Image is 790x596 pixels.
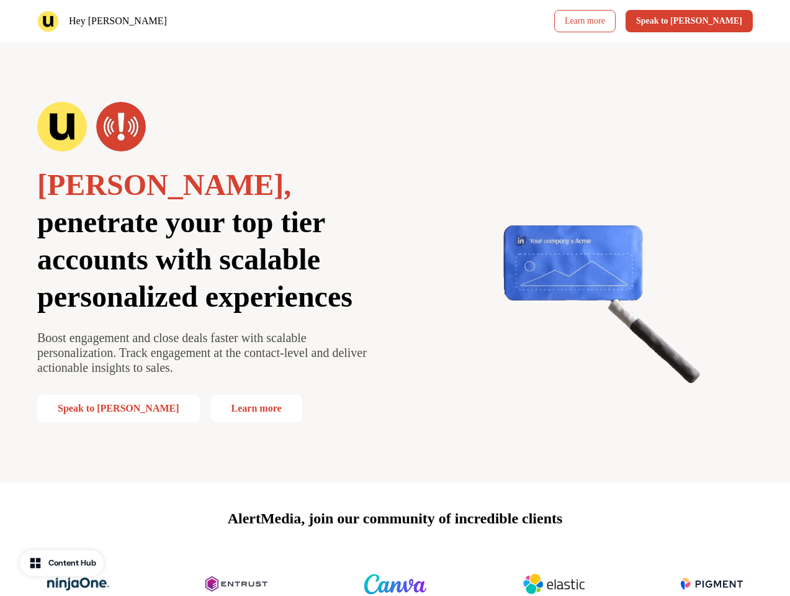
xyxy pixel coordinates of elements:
span: Boost engagement and close deals faster with scalable personalization. Track engagement at the co... [37,331,367,374]
span: penetrate your top tier accounts with scalable personalized experiences [37,205,352,313]
p: Hey [PERSON_NAME] [69,14,167,29]
div: Content Hub [48,557,96,569]
a: Learn more [554,10,616,32]
a: Learn more [211,395,302,422]
button: Speak to [PERSON_NAME] [626,10,753,32]
span: [PERSON_NAME], [37,168,291,201]
p: AlertMedia, join our community of incredible clients [228,507,563,530]
button: Content Hub [20,550,104,576]
button: Speak to [PERSON_NAME] [37,395,200,422]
